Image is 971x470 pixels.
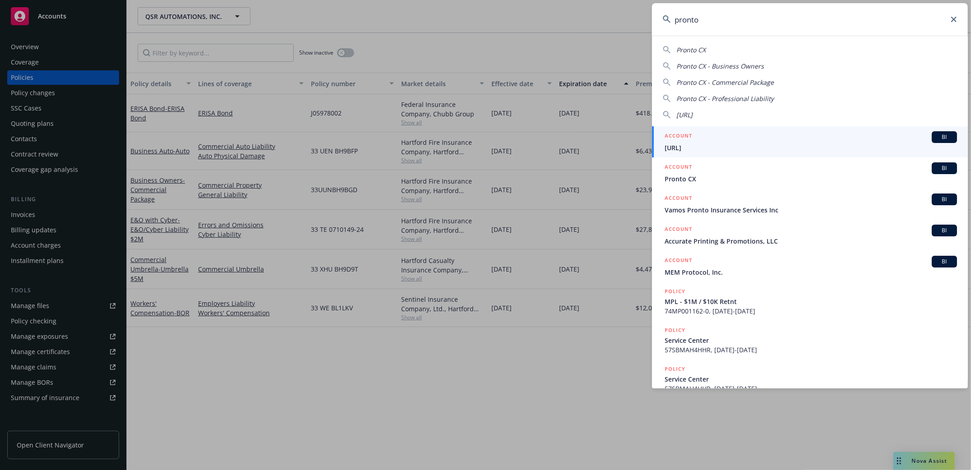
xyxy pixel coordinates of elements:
[665,374,957,384] span: Service Center
[935,226,953,235] span: BI
[665,297,957,306] span: MPL - $1M / $10K Retnt
[676,62,764,70] span: Pronto CX - Business Owners
[652,189,968,220] a: ACCOUNTBIVamos Pronto Insurance Services Inc
[652,251,968,282] a: ACCOUNTBIMEM Protocol, Inc.
[665,384,957,393] span: 57SBMAH4HHR, [DATE]-[DATE]
[665,306,957,316] span: 74MP001162-0, [DATE]-[DATE]
[935,164,953,172] span: BI
[665,267,957,277] span: MEM Protocol, Inc.
[652,157,968,189] a: ACCOUNTBIPronto CX
[665,143,957,152] span: [URL]
[676,94,774,103] span: Pronto CX - Professional Liability
[665,345,957,355] span: 57SBMAH4HHR, [DATE]-[DATE]
[652,220,968,251] a: ACCOUNTBIAccurate Printing & Promotions, LLC
[665,336,957,345] span: Service Center
[935,258,953,266] span: BI
[652,126,968,157] a: ACCOUNTBI[URL]
[665,194,692,204] h5: ACCOUNT
[665,225,692,235] h5: ACCOUNT
[665,326,685,335] h5: POLICY
[665,205,957,215] span: Vamos Pronto Insurance Services Inc
[652,359,968,398] a: POLICYService Center57SBMAH4HHR, [DATE]-[DATE]
[676,78,774,87] span: Pronto CX - Commercial Package
[676,111,693,119] span: [URL]
[665,162,692,173] h5: ACCOUNT
[652,282,968,321] a: POLICYMPL - $1M / $10K Retnt74MP001162-0, [DATE]-[DATE]
[665,364,685,373] h5: POLICY
[665,256,692,267] h5: ACCOUNT
[652,3,968,36] input: Search...
[935,195,953,203] span: BI
[935,133,953,141] span: BI
[665,174,957,184] span: Pronto CX
[665,131,692,142] h5: ACCOUNT
[665,236,957,246] span: Accurate Printing & Promotions, LLC
[665,287,685,296] h5: POLICY
[676,46,706,54] span: Pronto CX
[652,321,968,359] a: POLICYService Center57SBMAH4HHR, [DATE]-[DATE]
